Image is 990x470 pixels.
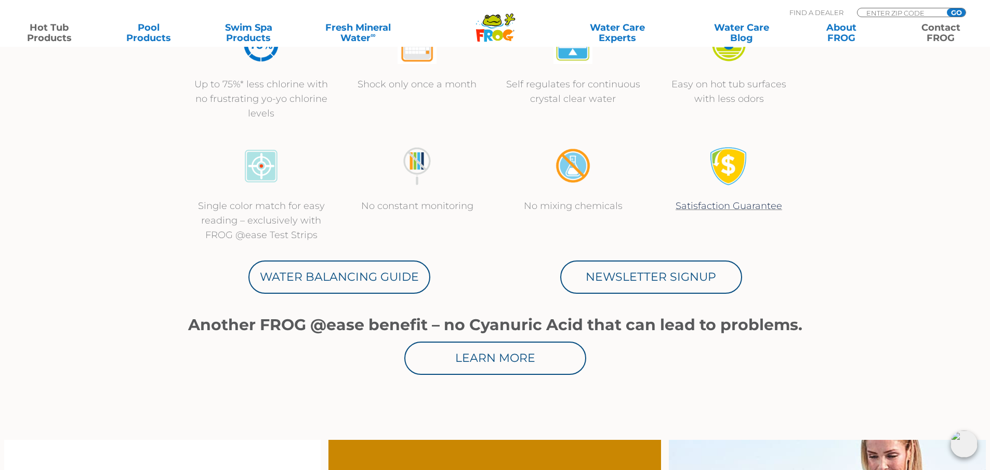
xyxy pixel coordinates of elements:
[506,199,641,213] p: No mixing chemicals
[248,260,430,294] a: Water Balancing Guide
[703,22,780,43] a: Water CareBlog
[404,342,586,375] a: Learn More
[676,200,782,212] a: Satisfaction Guarantee
[309,22,406,43] a: Fresh MineralWater∞
[398,147,437,186] img: no-constant-monitoring1
[194,77,329,121] p: Up to 75%* less chlorine with no frustrating yo-yo chlorine levels
[555,22,680,43] a: Water CareExperts
[194,199,329,242] p: Single color match for easy reading – exclusively with FROG @ease Test Strips
[350,77,485,92] p: Shock only once a month
[553,147,592,186] img: no-mixing1
[802,22,880,43] a: AboutFROG
[183,316,807,334] h1: Another FROG @ease benefit – no Cyanuric Acid that can lead to problems.
[110,22,188,43] a: PoolProducts
[210,22,287,43] a: Swim SpaProducts
[951,430,978,458] img: openIcon
[371,31,376,39] sup: ∞
[865,8,935,17] input: Zip Code Form
[662,77,797,106] p: Easy on hot tub surfaces with less odors
[902,22,980,43] a: ContactFROG
[789,8,843,17] p: Find A Dealer
[10,22,88,43] a: Hot TubProducts
[709,147,748,186] img: Satisfaction Guarantee Icon
[506,77,641,106] p: Self regulates for continuous crystal clear water
[947,8,966,17] input: GO
[242,147,281,186] img: icon-atease-color-match
[350,199,485,213] p: No constant monitoring
[560,260,742,294] a: Newsletter Signup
